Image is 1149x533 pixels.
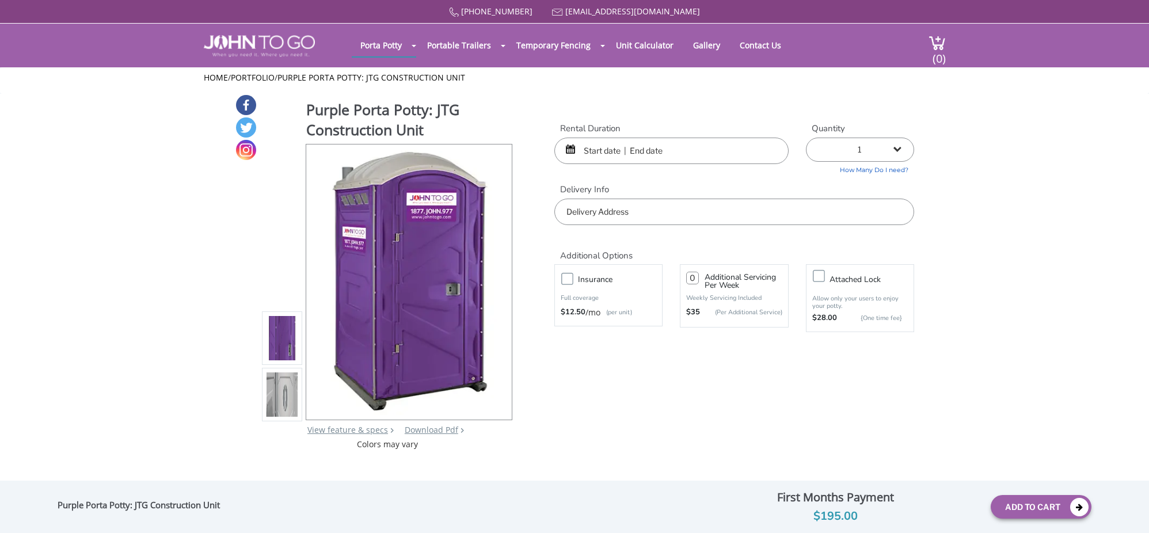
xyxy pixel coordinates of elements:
p: Allow only your users to enjoy your potty. [812,295,908,310]
h3: Insurance [578,272,668,287]
a: [PHONE_NUMBER] [461,6,532,17]
a: Temporary Fencing [508,34,599,56]
a: Home [204,72,228,83]
a: Gallery [684,34,729,56]
strong: $35 [686,307,700,318]
a: Contact Us [731,34,790,56]
a: Twitter [236,117,256,138]
img: Product [267,261,298,532]
div: First Months Payment [689,488,982,507]
a: Purple Porta Potty: JTG Construction Unit [277,72,465,83]
span: (0) [932,41,946,66]
input: Delivery Address [554,199,914,225]
label: Rental Duration [554,123,789,135]
div: /mo [561,307,656,318]
p: Weekly Servicing Included [686,294,782,302]
img: Mail [552,9,563,16]
input: Start date | End date [554,138,789,164]
h3: Additional Servicing Per Week [705,273,782,290]
img: Product [322,144,497,416]
a: Facebook [236,95,256,115]
p: Full coverage [561,292,656,304]
a: Download Pdf [405,424,458,435]
strong: $12.50 [561,307,585,318]
h2: Additional Options [554,237,914,261]
h1: Purple Porta Potty: JTG Construction Unit [306,100,513,143]
p: {One time fee} [843,313,902,324]
button: Add To Cart [991,495,1091,519]
img: right arrow icon [390,428,394,433]
img: cart a [929,35,946,51]
strong: $28.00 [812,313,837,324]
div: Colors may vary [262,439,513,450]
a: Unit Calculator [607,34,682,56]
a: Portfolio [231,72,275,83]
ul: / / [204,72,946,83]
input: 0 [686,272,699,284]
img: chevron.png [461,428,464,433]
div: $195.00 [689,507,982,526]
label: Quantity [806,123,914,135]
a: Instagram [236,140,256,160]
a: Portable Trailers [418,34,500,56]
img: Call [449,7,459,17]
img: JOHN to go [204,35,315,57]
a: How Many Do I need? [806,162,914,175]
a: [EMAIL_ADDRESS][DOMAIN_NAME] [565,6,700,17]
button: Live Chat [1103,487,1149,533]
p: (Per Additional Service) [700,308,782,317]
label: Delivery Info [554,184,914,196]
h3: Attached lock [830,272,919,287]
p: (per unit) [600,307,632,318]
a: Porta Potty [352,34,410,56]
img: Product [267,205,298,476]
a: View feature & specs [307,424,388,435]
